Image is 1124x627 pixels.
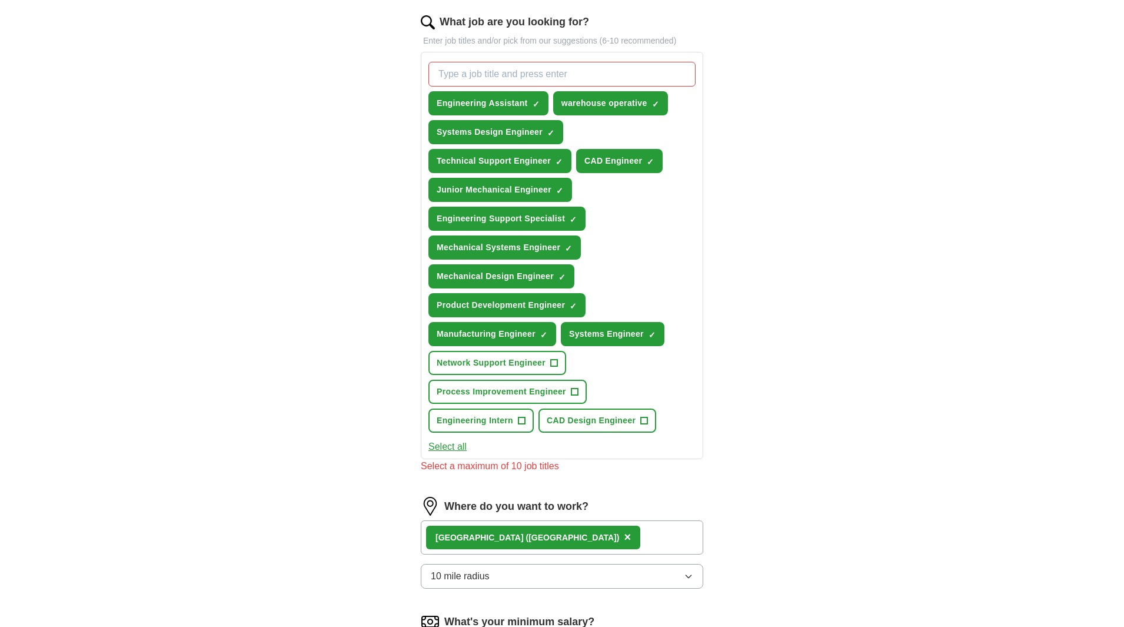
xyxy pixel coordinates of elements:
[437,97,528,110] span: Engineering Assistant
[584,155,642,167] span: CAD Engineer
[428,235,581,260] button: Mechanical Systems Engineer✓
[437,126,543,138] span: Systems Design Engineer
[547,414,636,427] span: CAD Design Engineer
[428,120,563,144] button: Systems Design Engineer✓
[440,14,589,30] label: What job are you looking for?
[431,569,490,583] span: 10 mile radius
[547,128,554,138] span: ✓
[652,99,659,109] span: ✓
[421,497,440,516] img: location.png
[421,564,703,589] button: 10 mile radius
[444,499,588,515] label: Where do you want to work?
[437,414,513,427] span: Engineering Intern
[428,351,566,375] button: Network Support Engineer
[437,213,565,225] span: Engineering Support Specialist
[437,241,560,254] span: Mechanical Systems Engineer
[649,330,656,340] span: ✓
[428,440,467,454] button: Select all
[428,380,587,404] button: Process Improvement Engineer
[437,299,565,311] span: Product Development Engineer
[428,409,534,433] button: Engineering Intern
[437,357,546,369] span: Network Support Engineer
[435,533,524,542] strong: [GEOGRAPHIC_DATA]
[428,178,572,202] button: Junior Mechanical Engineer✓
[538,409,656,433] button: CAD Design Engineer
[437,184,551,196] span: Junior Mechanical Engineer
[565,244,572,253] span: ✓
[647,157,654,167] span: ✓
[526,533,619,542] span: ([GEOGRAPHIC_DATA])
[556,186,563,195] span: ✓
[428,264,574,288] button: Mechanical Design Engineer✓
[540,330,547,340] span: ✓
[569,328,644,340] span: Systems Engineer
[558,273,566,282] span: ✓
[428,149,571,173] button: Technical Support Engineer✓
[561,97,647,110] span: warehouse operative
[553,91,668,115] button: warehouse operative✓
[556,157,563,167] span: ✓
[428,322,556,346] button: Manufacturing Engineer✓
[421,15,435,29] img: search.png
[437,328,536,340] span: Manufacturing Engineer
[624,530,631,543] span: ×
[421,459,703,473] div: Select a maximum of 10 job titles
[576,149,663,173] button: CAD Engineer✓
[570,301,577,311] span: ✓
[624,529,631,546] button: ×
[437,155,551,167] span: Technical Support Engineer
[428,207,586,231] button: Engineering Support Specialist✓
[421,35,703,47] p: Enter job titles and/or pick from our suggestions (6-10 recommended)
[570,215,577,224] span: ✓
[437,270,554,283] span: Mechanical Design Engineer
[428,91,548,115] button: Engineering Assistant✓
[533,99,540,109] span: ✓
[561,322,664,346] button: Systems Engineer✓
[428,62,696,87] input: Type a job title and press enter
[437,386,566,398] span: Process Improvement Engineer
[428,293,586,317] button: Product Development Engineer✓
